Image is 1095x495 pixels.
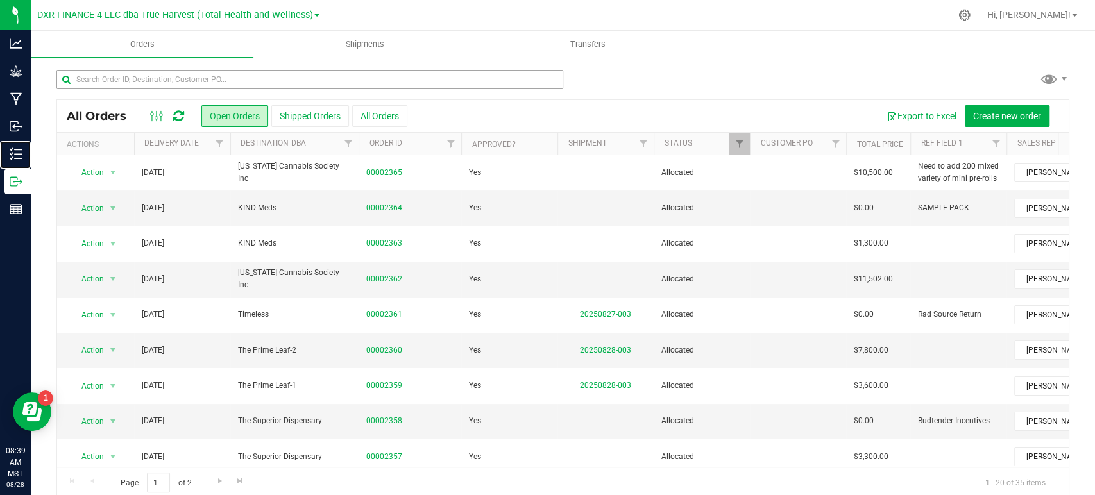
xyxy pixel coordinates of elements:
[70,412,105,430] span: Action
[238,160,351,185] span: [US_STATE] Cannabis Society Inc
[854,273,893,285] span: $11,502.00
[142,380,164,392] span: [DATE]
[210,473,229,490] a: Go to the next page
[253,31,476,58] a: Shipments
[366,202,402,214] a: 00002364
[38,390,53,406] iframe: Resource center unread badge
[238,380,351,392] span: The Prime Leaf-1
[238,237,351,249] span: KIND Meds
[271,105,349,127] button: Shipped Orders
[469,237,481,249] span: Yes
[469,167,481,179] span: Yes
[661,308,742,321] span: Allocated
[856,140,903,149] a: Total Price
[13,392,51,431] iframe: Resource center
[70,341,105,359] span: Action
[352,105,407,127] button: All Orders
[56,70,563,89] input: Search Order ID, Destination, Customer PO...
[366,451,402,463] a: 00002357
[471,140,515,149] a: Approved?
[854,202,874,214] span: $0.00
[469,380,481,392] span: Yes
[854,167,893,179] span: $10,500.00
[70,199,105,217] span: Action
[366,167,402,179] a: 00002365
[10,92,22,105] inline-svg: Manufacturing
[201,105,268,127] button: Open Orders
[854,415,874,427] span: $0.00
[10,37,22,50] inline-svg: Analytics
[661,167,742,179] span: Allocated
[918,308,981,321] span: Rad Source Return
[10,120,22,133] inline-svg: Inbound
[879,105,965,127] button: Export to Excel
[661,273,742,285] span: Allocated
[854,344,888,357] span: $7,800.00
[854,380,888,392] span: $3,600.00
[568,138,606,147] a: Shipment
[469,308,481,321] span: Yes
[105,235,121,253] span: select
[142,344,164,357] span: [DATE]
[328,38,402,50] span: Shipments
[142,167,164,179] span: [DATE]
[440,133,461,155] a: Filter
[661,451,742,463] span: Allocated
[854,451,888,463] span: $3,300.00
[10,147,22,160] inline-svg: Inventory
[70,235,105,253] span: Action
[142,202,164,214] span: [DATE]
[469,273,481,285] span: Yes
[580,346,631,355] a: 20250828-003
[110,473,202,492] span: Page of 2
[70,377,105,395] span: Action
[854,237,888,249] span: $1,300.00
[105,341,121,359] span: select
[113,38,172,50] span: Orders
[337,133,359,155] a: Filter
[580,310,631,319] a: 20250827-003
[241,138,305,147] a: Destination DBA
[70,270,105,288] span: Action
[67,109,139,123] span: All Orders
[231,473,250,490] a: Go to the last page
[580,381,631,390] a: 20250828-003
[921,138,962,147] a: Ref Field 1
[105,270,121,288] span: select
[105,306,121,324] span: select
[238,267,351,291] span: [US_STATE] Cannabis Society Inc
[142,308,164,321] span: [DATE]
[476,31,699,58] a: Transfers
[664,138,692,147] a: Status
[661,380,742,392] span: Allocated
[956,9,972,21] div: Manage settings
[238,451,351,463] span: The Superior Dispensary
[147,473,170,492] input: 1
[31,31,253,58] a: Orders
[142,237,164,249] span: [DATE]
[987,10,1071,20] span: Hi, [PERSON_NAME]!
[6,445,25,480] p: 08:39 AM MST
[366,308,402,321] a: 00002361
[238,202,351,214] span: KIND Meds
[632,133,654,155] a: Filter
[238,344,351,357] span: The Prime Leaf-2
[854,308,874,321] span: $0.00
[975,473,1056,492] span: 1 - 20 of 35 items
[661,202,742,214] span: Allocated
[366,344,402,357] a: 00002360
[67,140,129,149] div: Actions
[6,480,25,489] p: 08/28
[729,133,750,155] a: Filter
[965,105,1049,127] button: Create new order
[469,451,481,463] span: Yes
[144,138,199,147] a: Delivery Date
[142,451,164,463] span: [DATE]
[105,377,121,395] span: select
[209,133,230,155] a: Filter
[918,415,990,427] span: Budtender Incentives
[10,175,22,188] inline-svg: Outbound
[238,308,351,321] span: Timeless
[10,65,22,78] inline-svg: Grow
